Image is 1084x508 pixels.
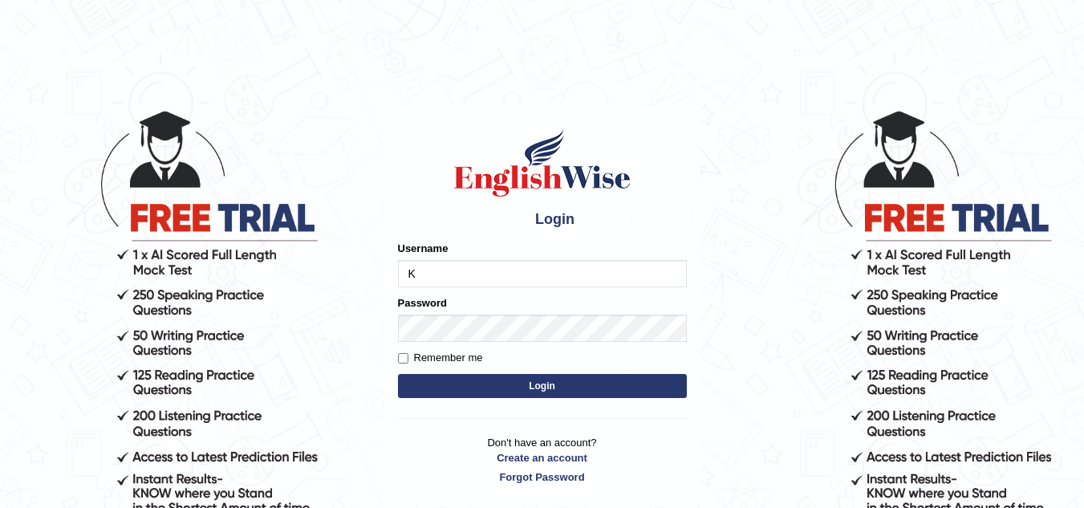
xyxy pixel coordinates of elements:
[398,350,483,366] label: Remember me
[398,374,687,398] button: Login
[398,295,447,311] label: Password
[398,241,449,256] label: Username
[451,127,634,199] img: Logo of English Wise sign in for intelligent practice with AI
[398,353,408,364] input: Remember me
[398,450,687,465] a: Create an account
[398,207,687,233] h4: Login
[398,435,687,485] p: Don't have an account?
[398,469,687,485] a: Forgot Password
